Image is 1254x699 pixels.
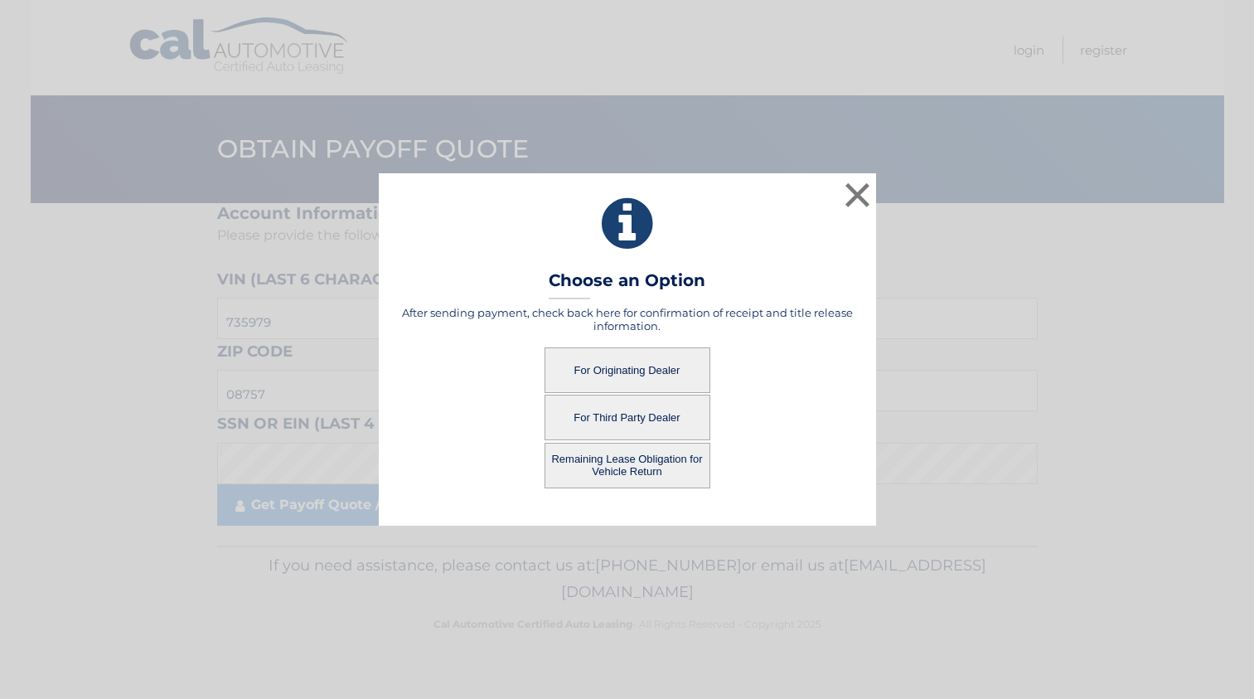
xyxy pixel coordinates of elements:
h3: Choose an Option [549,270,705,299]
button: Remaining Lease Obligation for Vehicle Return [545,443,710,488]
button: For Originating Dealer [545,347,710,393]
button: × [841,178,874,211]
button: For Third Party Dealer [545,395,710,440]
h5: After sending payment, check back here for confirmation of receipt and title release information. [399,306,855,333]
